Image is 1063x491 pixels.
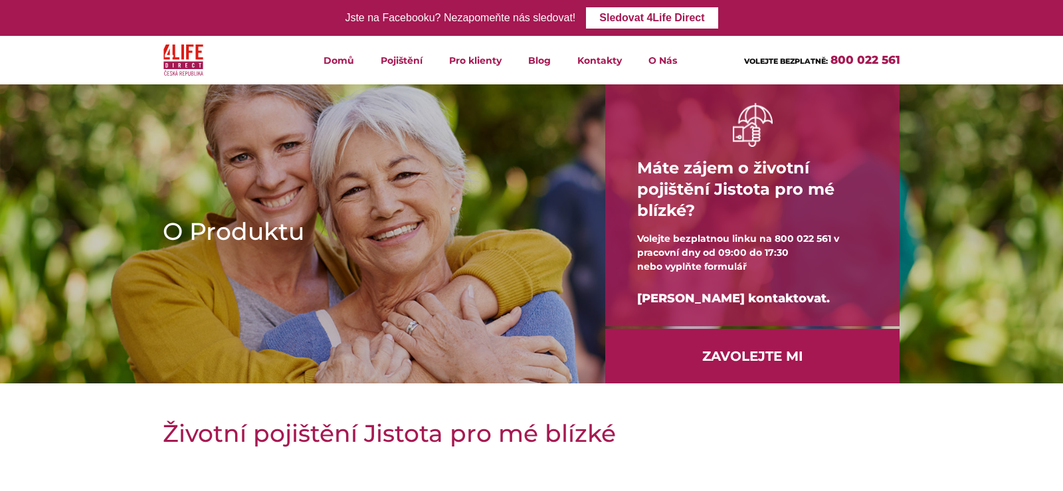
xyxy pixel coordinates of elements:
a: 800 022 561 [830,53,900,66]
div: Jste na Facebooku? Nezapomeňte nás sledovat! [345,9,575,28]
a: Sledovat 4Life Direct [586,7,718,29]
span: VOLEJTE BEZPLATNĚ: [744,56,828,66]
a: Kontakty [564,36,635,84]
h1: O Produktu [163,215,563,248]
a: ZAVOLEJTE MI [605,329,900,383]
a: Domů [310,36,367,84]
img: 4Life Direct Česká republika logo [163,41,203,79]
h1: Životní pojištění Jistota pro mé blízké [163,417,900,450]
a: Blog [515,36,564,84]
img: ruka držící deštník bilá ikona [733,103,773,146]
div: [PERSON_NAME] kontaktovat. [637,274,868,324]
span: Volejte bezplatnou linku na 800 022 561 v pracovní dny od 09:00 do 17:30 nebo vyplňte formulář [637,233,839,272]
h4: Máte zájem o životní pojištění Jistota pro mé blízké? [637,147,868,232]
